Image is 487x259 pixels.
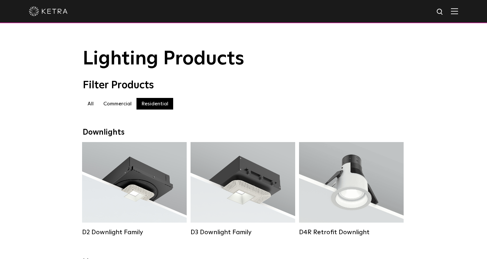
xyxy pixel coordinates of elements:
div: D4R Retrofit Downlight [299,228,404,236]
div: Downlights [83,128,405,137]
label: Commercial [98,98,136,110]
img: Hamburger%20Nav.svg [451,8,458,14]
span: Lighting Products [83,49,244,69]
a: D3 Downlight Family Lumen Output:700 / 900 / 1100Colors:White / Black / Silver / Bronze / Paintab... [191,142,295,236]
label: Residential [136,98,173,110]
img: ketra-logo-2019-white [29,6,68,16]
img: search icon [436,8,444,16]
a: D2 Downlight Family Lumen Output:1200Colors:White / Black / Gloss Black / Silver / Bronze / Silve... [82,142,187,236]
label: All [83,98,98,110]
div: Filter Products [83,79,405,91]
div: D2 Downlight Family [82,228,187,236]
div: D3 Downlight Family [191,228,295,236]
a: D4R Retrofit Downlight Lumen Output:800Colors:White / BlackBeam Angles:15° / 25° / 40° / 60°Watta... [299,142,404,236]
